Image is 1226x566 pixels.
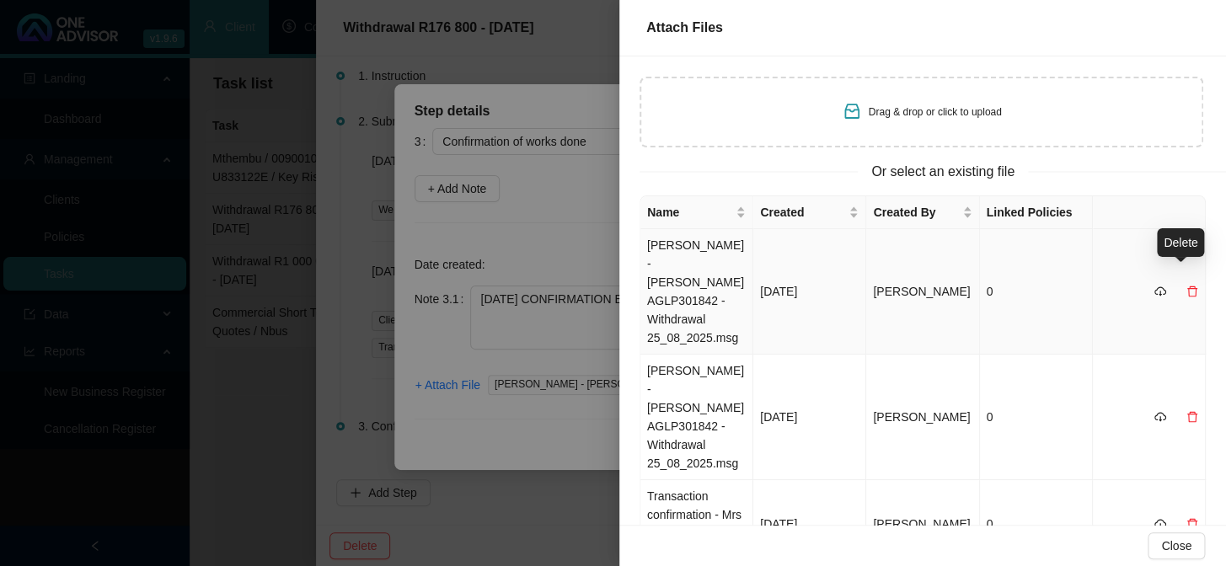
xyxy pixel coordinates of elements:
[1154,286,1166,297] span: cloud-download
[753,229,866,355] td: [DATE]
[1186,518,1198,530] span: delete
[980,355,1093,480] td: 0
[753,355,866,480] td: [DATE]
[873,203,958,222] span: Created By
[873,285,970,298] span: [PERSON_NAME]
[640,355,753,480] td: [PERSON_NAME] - [PERSON_NAME] AGLP301842 - Withdrawal 25_08_2025.msg
[1161,537,1191,555] span: Close
[1154,518,1166,530] span: cloud-download
[980,196,1093,229] th: Linked Policies
[640,196,753,229] th: Name
[1186,411,1198,423] span: delete
[1186,286,1198,297] span: delete
[869,106,1002,118] span: Drag & drop or click to upload
[1154,411,1166,423] span: cloud-download
[1148,532,1205,559] button: Close
[1157,228,1204,257] div: Delete
[858,161,1028,182] span: Or select an existing file
[647,203,732,222] span: Name
[866,196,979,229] th: Created By
[873,410,970,424] span: [PERSON_NAME]
[760,203,845,222] span: Created
[980,229,1093,355] td: 0
[646,20,723,35] span: Attach Files
[842,101,862,121] span: inbox
[753,196,866,229] th: Created
[640,229,753,355] td: [PERSON_NAME] - [PERSON_NAME] AGLP301842 - Withdrawal 25_08_2025.msg
[873,517,970,531] span: [PERSON_NAME]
